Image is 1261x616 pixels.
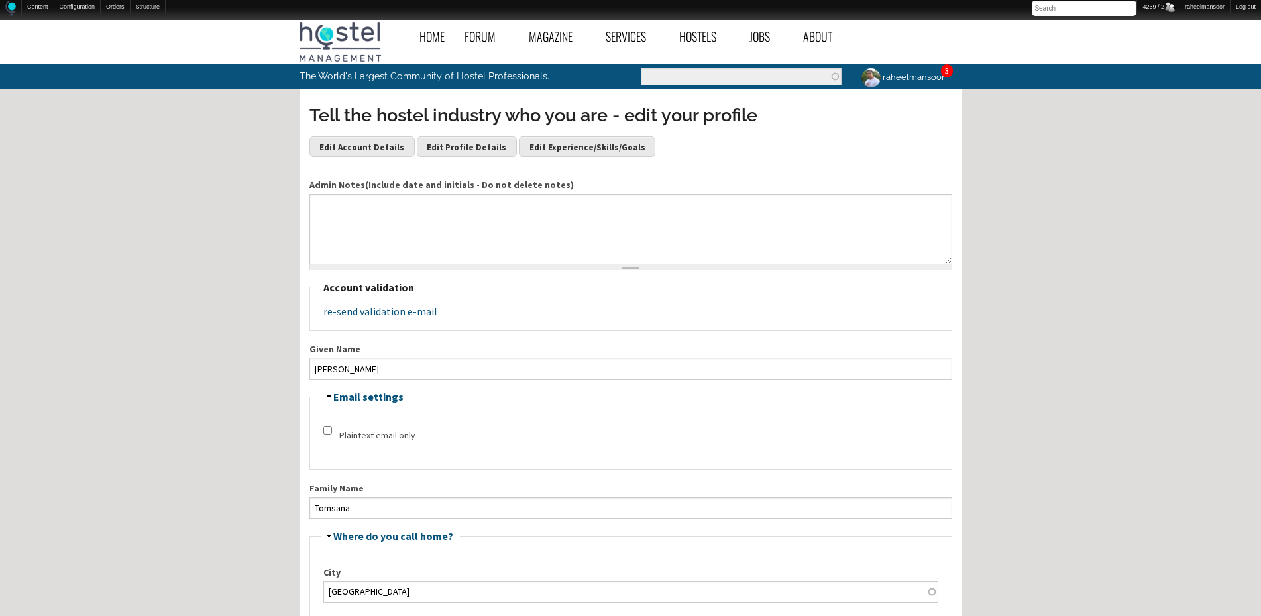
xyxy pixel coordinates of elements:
a: Edit Profile Details [417,136,517,156]
label: City [323,566,938,580]
label: Given Name [309,342,952,356]
span: Account validation [323,281,414,294]
a: Jobs [740,22,793,52]
h3: Tell the hostel industry who you are - edit your profile [309,103,952,128]
input: Check this option if you do not wish to receive email messages with graphics and styles. [323,426,332,435]
label: Admin Notes(Include date and initials - Do not delete notes) [309,178,952,192]
input: Search [1032,1,1136,16]
input: Enter the terms you wish to search for. [641,68,842,85]
a: 3 [945,66,949,76]
a: Edit Account Details [309,136,415,156]
a: About [793,22,855,52]
a: Email settings [333,390,404,403]
a: raheelmansoor [851,64,953,90]
img: Home [5,1,16,16]
p: The World's Largest Community of Hostel Professionals. [300,64,576,88]
a: re-send validation e-mail [323,305,437,318]
a: Hostels [669,22,740,52]
img: raheelmansoor's picture [859,66,883,89]
a: Magazine [519,22,596,52]
a: Where do you call home? [333,529,453,542]
a: Home [410,22,455,52]
a: Edit Experience/Skills/Goals [519,136,655,156]
a: Forum [455,22,519,52]
label: Family Name [309,482,952,495]
a: Services [596,22,669,52]
label: Plaintext email only [339,429,415,442]
img: Hostel Management Home [300,22,381,62]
